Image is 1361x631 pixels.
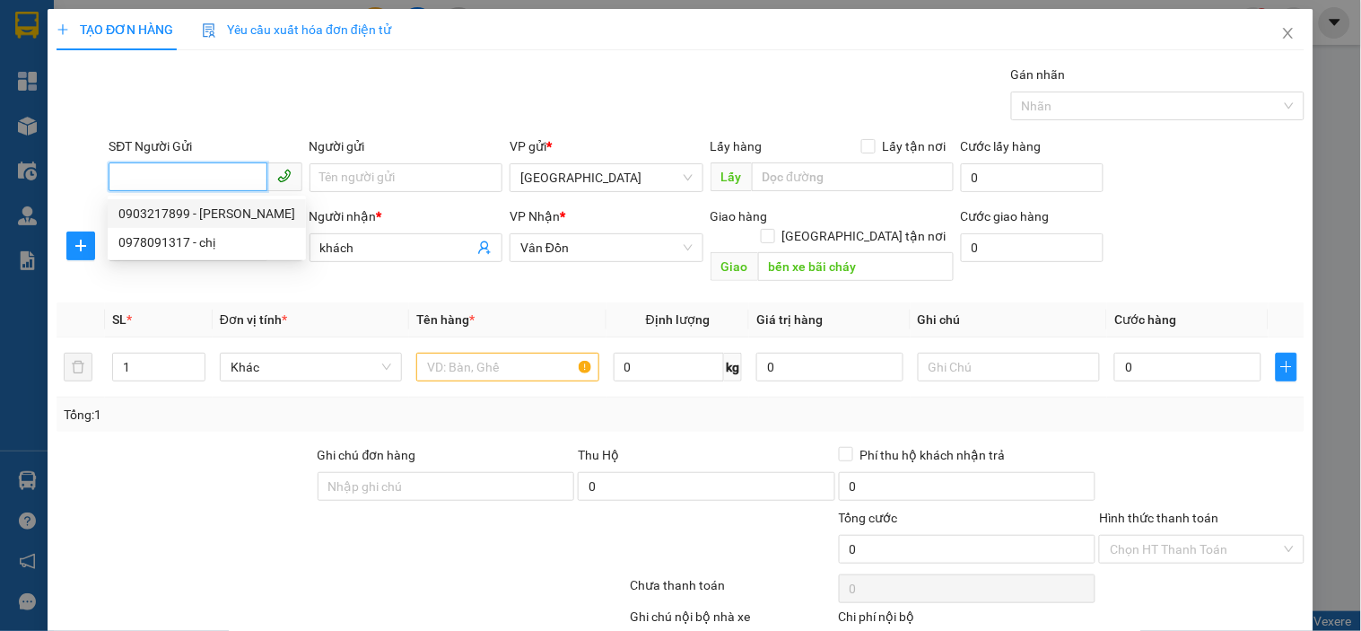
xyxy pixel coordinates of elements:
label: Ghi chú đơn hàng [318,448,416,462]
span: Cước hàng [1114,312,1176,327]
div: 0978091317 - chị [108,228,306,257]
input: Cước giao hàng [961,233,1104,262]
span: Hà Nội [520,164,692,191]
th: Ghi chú [911,302,1107,337]
span: Khác [231,354,391,381]
input: Dọc đường [758,252,954,281]
div: 0903217899 - Chị Linh [108,199,306,228]
span: kg [724,353,742,381]
span: Thu Hộ [578,448,619,462]
label: Hình thức thanh toán [1099,511,1218,525]
button: plus [1276,353,1297,381]
span: Giao hàng [711,209,768,223]
div: Tổng: 1 [64,405,527,425]
span: Định lượng [646,312,710,327]
span: Increase Value [185,354,205,367]
input: Cước lấy hàng [961,163,1104,192]
span: Decrease Value [185,367,205,381]
span: close [1281,26,1296,40]
div: Chưa thanh toán [628,575,836,607]
button: delete [64,353,92,381]
span: Giao [711,252,758,281]
div: 0903217899 - [PERSON_NAME] [118,204,295,223]
span: down [190,369,201,380]
span: TẠO ĐƠN HÀNG [57,22,173,37]
span: Tên hàng [416,312,475,327]
div: Người gửi [310,136,502,156]
span: user-add [477,241,492,255]
span: plus [57,23,69,36]
span: VP Nhận [510,209,560,223]
span: Giá trị hàng [756,312,823,327]
input: Dọc đường [752,162,954,191]
input: VD: Bàn, Ghế [416,353,598,381]
button: Close [1263,9,1313,59]
span: [GEOGRAPHIC_DATA] tận nơi [775,226,954,246]
span: Tổng cước [839,511,898,525]
label: Cước lấy hàng [961,139,1042,153]
input: Ghi chú đơn hàng [318,472,575,501]
span: SL [112,312,127,327]
img: icon [202,23,216,38]
span: Phí thu hộ khách nhận trả [853,445,1013,465]
button: plus [66,232,95,260]
div: SĐT Người Gửi [109,136,301,156]
input: Ghi Chú [918,353,1100,381]
span: Yêu cầu xuất hóa đơn điện tử [202,22,391,37]
span: phone [277,169,292,183]
span: plus [1277,360,1296,374]
span: Vân Đồn [520,234,692,261]
span: plus [67,239,94,253]
input: 0 [756,353,903,381]
div: 0978091317 - chị [118,232,295,252]
span: up [190,356,201,367]
label: Cước giao hàng [961,209,1050,223]
span: Lấy [711,162,752,191]
span: Lấy tận nơi [876,136,954,156]
div: VP gửi [510,136,702,156]
label: Gán nhãn [1011,67,1066,82]
span: Đơn vị tính [220,312,287,327]
span: Lấy hàng [711,139,763,153]
div: Người nhận [310,206,502,226]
